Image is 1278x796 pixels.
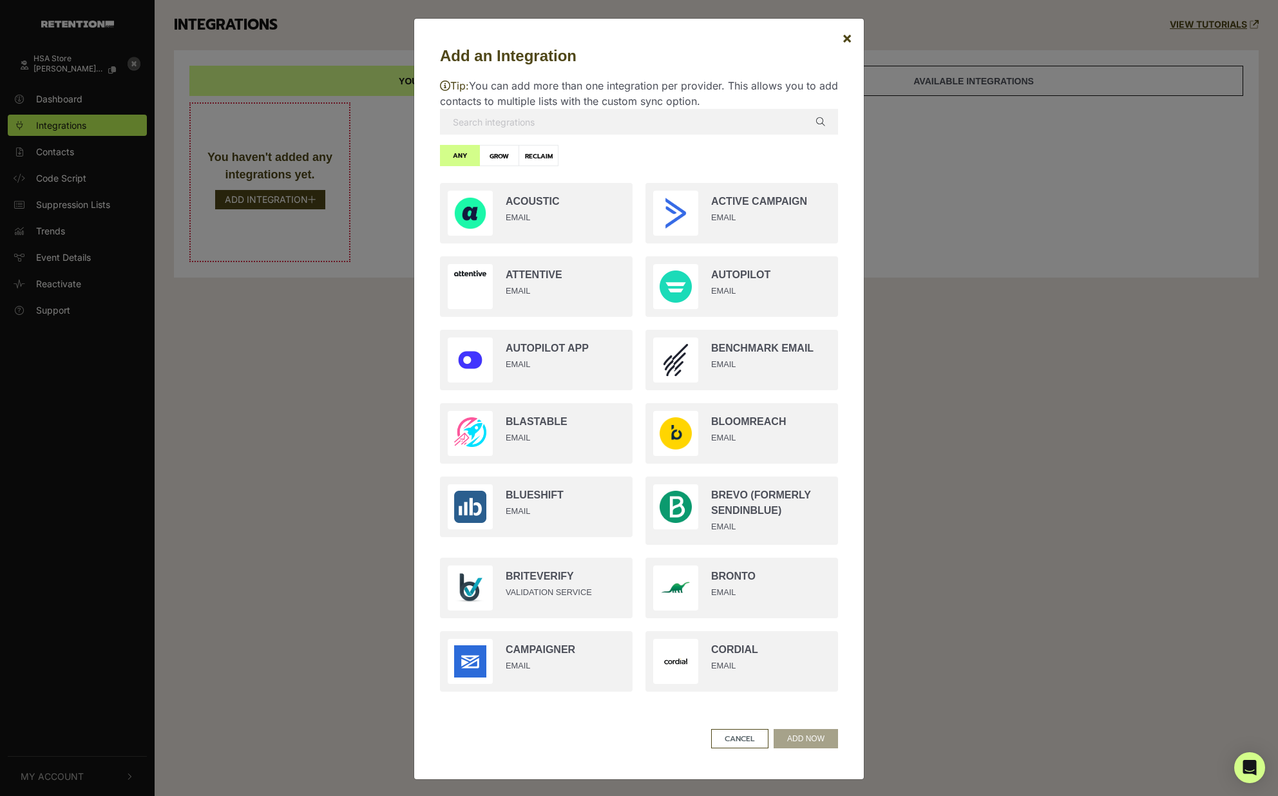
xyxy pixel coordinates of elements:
[519,145,558,166] label: RECLAIM
[842,28,852,47] span: ×
[440,78,838,109] p: You can add more than one integration per provider. This allows you to add contacts to multiple l...
[479,145,519,166] label: GROW
[440,44,838,68] h5: Add an Integration
[440,79,469,92] span: Tip:
[832,20,863,56] button: Close
[1234,752,1265,783] div: Open Intercom Messenger
[440,109,838,135] input: Search integrations
[440,145,480,166] label: ANY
